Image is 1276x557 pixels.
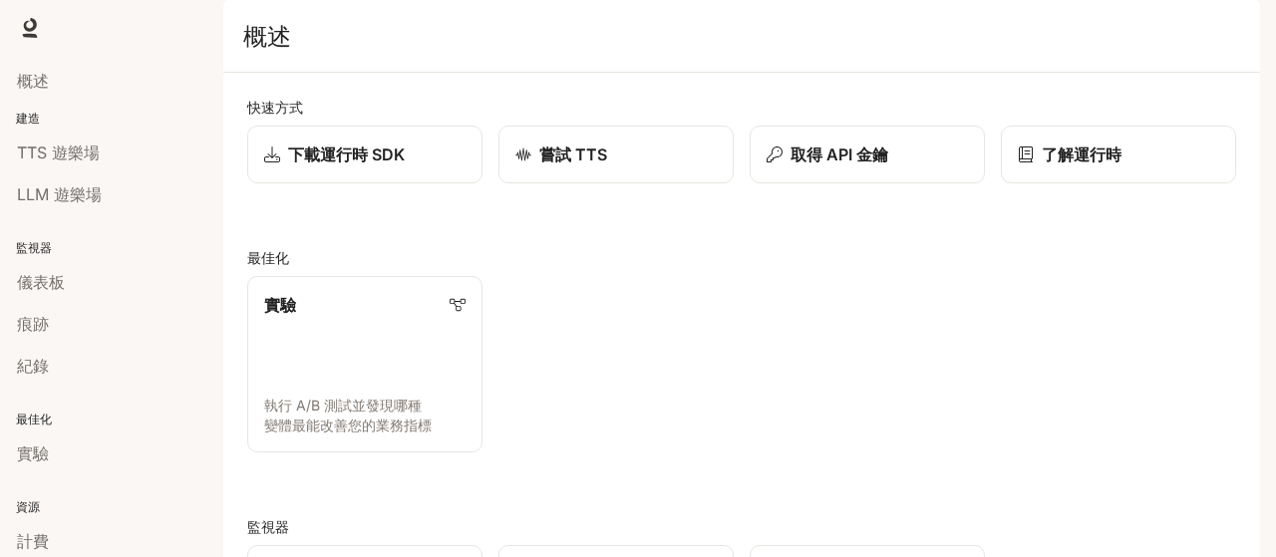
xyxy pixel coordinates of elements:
[1001,126,1236,183] a: 了解運行時
[247,249,289,266] font: 最佳化
[247,276,482,452] a: 實驗執行 A/B 測試並發現哪種變體最能改善您的業務指標
[264,295,296,315] font: 實驗
[288,144,405,164] font: 下載運行時 SDK
[243,21,290,51] font: 概述
[539,144,607,164] font: 嘗試 TTS
[1042,144,1121,164] font: 了解運行時
[247,126,482,183] a: 下載運行時 SDK
[750,126,985,183] button: 取得 API 金鑰
[264,397,432,433] font: 執行 A/B 測試並發現哪種變體最能改善您的業務指標
[791,144,888,164] font: 取得 API 金鑰
[247,99,303,116] font: 快速方式
[247,518,289,535] font: 監視器
[498,126,734,183] a: 嘗試 TTS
